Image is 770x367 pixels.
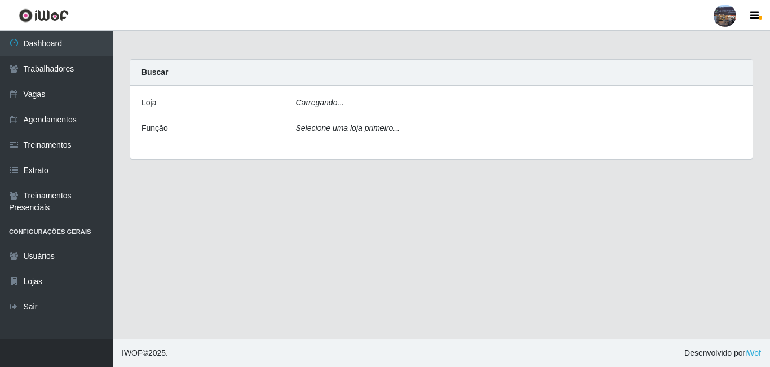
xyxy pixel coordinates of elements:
i: Carregando... [296,98,344,107]
label: Função [141,122,168,134]
strong: Buscar [141,68,168,77]
span: Desenvolvido por [684,347,761,359]
i: Selecione uma loja primeiro... [296,123,400,132]
a: iWof [745,348,761,357]
label: Loja [141,97,156,109]
span: IWOF [122,348,143,357]
span: © 2025 . [122,347,168,359]
img: CoreUI Logo [19,8,69,23]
